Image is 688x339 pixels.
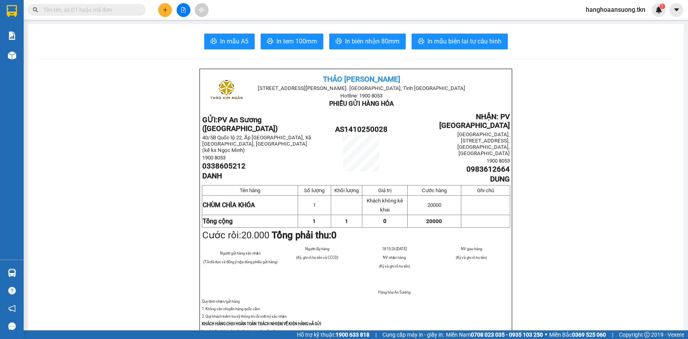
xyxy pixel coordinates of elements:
span: 20.000 [241,230,269,241]
span: NV nhận hàng [383,255,406,260]
strong: 0708 023 035 - 0935 103 250 [471,332,543,338]
span: printer [336,38,342,45]
span: hanghoaansuong.tkn [580,5,652,15]
span: Hàng hóa An Sương [378,290,410,294]
button: aim [195,3,209,17]
strong: GỬI: [202,116,278,133]
span: Khách không kê khai [367,198,403,213]
button: file-add [177,3,190,17]
span: 0983612664 [466,165,510,174]
span: 0 [331,230,337,241]
span: 20000 [426,218,442,224]
strong: KHÁCH HÀNG CHỊU HOÀN TOÀN TRÁCH NHIỆM VỀ KIỆN HÀNG ĐÃ GỬI [202,322,322,326]
span: Cước hàng [422,187,447,193]
span: In biên nhận 80mm [345,36,399,46]
button: caret-down [669,3,683,17]
img: warehouse-icon [8,269,16,277]
img: icon-new-feature [655,6,662,13]
span: [GEOGRAPHIC_DATA], [STREET_ADDRESS], [GEOGRAPHIC_DATA], [GEOGRAPHIC_DATA] [457,131,510,156]
button: printerIn tem 100mm [261,34,323,49]
span: NV giao hàng [461,247,482,251]
span: Quy định nhận/gửi hàng [202,299,240,303]
span: Miền Bắc [549,330,606,339]
span: In mẫu A5 [220,36,248,46]
span: Người gửi hàng xác nhận [220,251,261,255]
span: Số lượng [304,187,324,193]
span: Người lấy hàng [305,247,329,251]
span: (Ký và ghi rõ họ tên) [456,255,487,260]
span: message [8,322,16,330]
span: PHIẾU GỬI HÀNG HÓA [329,100,394,107]
span: Hỗ trợ kỹ thuật: [297,330,369,339]
span: caret-down [673,6,680,13]
button: printerIn biên nhận 80mm [329,34,406,49]
span: printer [211,38,217,45]
span: aim [199,7,204,13]
span: Giá trị [378,187,392,193]
span: Tên hàng [240,187,260,193]
span: [STREET_ADDRESS][PERSON_NAME]. [GEOGRAPHIC_DATA], Tỉnh [GEOGRAPHIC_DATA] [258,85,465,91]
span: DUNG [490,175,510,184]
span: DANH [202,172,222,180]
span: (Tôi đã đọc và đồng ý nộp đúng phiếu gửi hàng) [203,260,278,264]
span: 1 [313,218,316,224]
span: Ghi chú [477,187,494,193]
span: 1900 8053 [202,155,226,161]
span: 0338605212 [202,162,246,170]
span: (Ký, ghi rõ họ tên và CCCD) [296,255,338,260]
button: printerIn mẫu A5 [204,34,255,49]
span: PV An Sương ([GEOGRAPHIC_DATA]) [202,116,278,133]
span: search [33,7,38,13]
span: printer [418,38,424,45]
span: CHÙM CHÌA KHÓA [203,201,255,209]
span: 18:15:26 [DATE] [382,247,406,251]
span: 40/5B Quốc lộ 22, Ấp [GEOGRAPHIC_DATA], Xã [GEOGRAPHIC_DATA], [GEOGRAPHIC_DATA] (kế ks Ngọc Minh) [202,135,311,153]
button: plus [158,3,172,17]
strong: Tổng cộng [203,217,233,225]
span: 2. Quý khách kiểm tra kỹ thông tin rồi mới ký xác nhận [202,314,287,318]
img: logo-vxr [7,5,17,17]
strong: Tổng phải thu: [272,230,337,241]
span: 1 [345,218,348,224]
span: | [612,330,613,339]
span: question-circle [8,287,16,294]
span: AS1410250028 [335,125,388,134]
span: Cung cấp máy in - giấy in: [382,330,444,339]
span: notification [8,305,16,312]
span: 0 [383,218,386,224]
span: 1900 8053 [487,158,510,164]
span: 1. Không vân chuyển hàng quốc cấm [202,307,260,311]
span: In tem 100mm [276,36,317,46]
span: In mẫu biên lai tự cấu hình [427,36,502,46]
sup: 1 [660,4,665,9]
span: printer [267,38,273,45]
span: | [375,330,377,339]
span: copyright [644,332,650,337]
img: warehouse-icon [8,51,16,60]
strong: 1900 633 818 [336,332,369,338]
span: Khối lượng [334,187,359,193]
span: Miền Nam [446,330,543,339]
span: ⚪️ [545,333,547,336]
input: Tìm tên, số ĐT hoặc mã đơn [43,6,136,14]
span: Cước rồi: [202,230,337,241]
span: 1 [313,202,316,208]
span: file-add [181,7,186,13]
strong: 0369 525 060 [572,332,606,338]
button: printerIn mẫu biên lai tự cấu hình [412,34,508,49]
span: Hotline: 1900 8053 [340,93,382,99]
span: NHẬN: PV [GEOGRAPHIC_DATA] [439,112,510,130]
span: THẢO [PERSON_NAME] [323,75,400,84]
img: logo [207,71,246,111]
img: solution-icon [8,32,16,40]
span: 20000 [427,202,441,208]
span: plus [162,7,168,13]
span: 1 [661,4,664,9]
span: (Ký và ghi rõ họ tên) [379,264,410,268]
span: Lưu ý: biên nhận này có giá trị trong vòng 5 ngày [202,329,277,333]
